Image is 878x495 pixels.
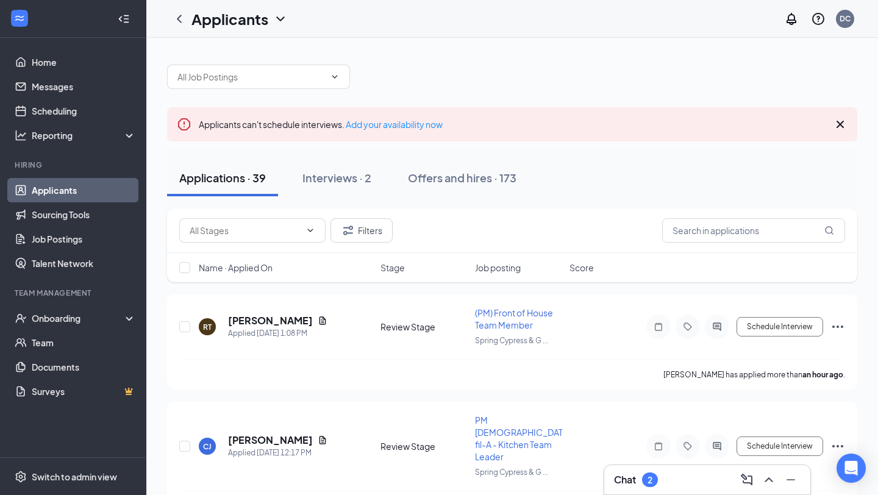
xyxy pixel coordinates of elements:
[648,475,652,485] div: 2
[228,314,313,327] h5: [PERSON_NAME]
[837,454,866,483] div: Open Intercom Messenger
[614,473,636,486] h3: Chat
[15,471,27,483] svg: Settings
[380,321,468,333] div: Review Stage
[346,119,443,130] a: Add your availability now
[15,288,134,298] div: Team Management
[737,436,823,456] button: Schedule Interview
[762,472,776,487] svg: ChevronUp
[811,12,826,26] svg: QuestionInfo
[32,129,137,141] div: Reporting
[318,316,327,326] svg: Document
[680,441,695,451] svg: Tag
[32,202,136,227] a: Sourcing Tools
[680,322,695,332] svg: Tag
[32,379,136,404] a: SurveysCrown
[32,178,136,202] a: Applicants
[172,12,187,26] svg: ChevronLeft
[330,218,393,243] button: Filter Filters
[840,13,851,24] div: DC
[781,470,801,490] button: Minimize
[710,441,724,451] svg: ActiveChat
[341,223,355,238] svg: Filter
[32,74,136,99] a: Messages
[330,72,340,82] svg: ChevronDown
[830,319,845,334] svg: Ellipses
[662,218,845,243] input: Search in applications
[380,440,468,452] div: Review Stage
[32,251,136,276] a: Talent Network
[13,12,26,24] svg: WorkstreamLogo
[228,433,313,447] h5: [PERSON_NAME]
[179,170,266,185] div: Applications · 39
[15,160,134,170] div: Hiring
[830,439,845,454] svg: Ellipses
[15,312,27,324] svg: UserCheck
[737,317,823,337] button: Schedule Interview
[475,415,574,462] span: PM [DEMOGRAPHIC_DATA]-fil-A - Kitchen Team Leader
[32,355,136,379] a: Documents
[32,50,136,74] a: Home
[199,262,273,274] span: Name · Applied On
[833,117,848,132] svg: Cross
[118,13,130,25] svg: Collapse
[199,119,443,130] span: Applicants can't schedule interviews.
[663,369,845,380] p: [PERSON_NAME] has applied more than .
[408,170,516,185] div: Offers and hires · 173
[190,224,301,237] input: All Stages
[191,9,268,29] h1: Applicants
[228,327,327,340] div: Applied [DATE] 1:08 PM
[177,117,191,132] svg: Error
[32,99,136,123] a: Scheduling
[302,170,371,185] div: Interviews · 2
[710,322,724,332] svg: ActiveChat
[380,262,405,274] span: Stage
[32,227,136,251] a: Job Postings
[273,12,288,26] svg: ChevronDown
[203,322,212,332] div: RT
[802,370,843,379] b: an hour ago
[475,307,553,330] span: (PM) Front of House Team Member
[475,262,521,274] span: Job posting
[475,336,548,345] span: Spring Cypress & G ...
[759,470,779,490] button: ChevronUp
[824,226,834,235] svg: MagnifyingGlass
[32,330,136,355] a: Team
[737,470,757,490] button: ComposeMessage
[651,322,666,332] svg: Note
[651,441,666,451] svg: Note
[740,472,754,487] svg: ComposeMessage
[15,129,27,141] svg: Analysis
[177,70,325,84] input: All Job Postings
[475,468,548,477] span: Spring Cypress & G ...
[569,262,594,274] span: Score
[32,312,126,324] div: Onboarding
[318,435,327,445] svg: Document
[783,472,798,487] svg: Minimize
[228,447,327,459] div: Applied [DATE] 12:17 PM
[32,471,117,483] div: Switch to admin view
[203,441,212,452] div: CJ
[784,12,799,26] svg: Notifications
[305,226,315,235] svg: ChevronDown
